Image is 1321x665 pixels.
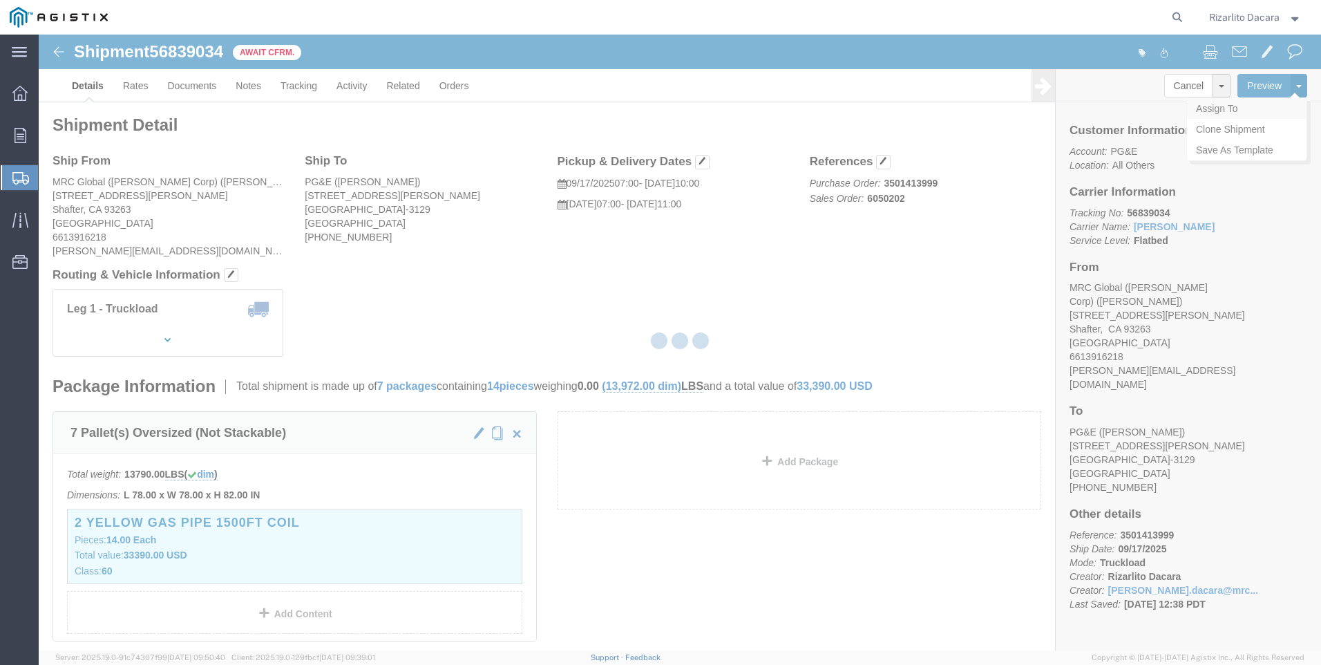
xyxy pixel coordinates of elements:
span: [DATE] 09:50:40 [167,653,225,662]
span: Rizarlito Dacara [1209,10,1280,25]
button: Rizarlito Dacara [1208,9,1302,26]
span: [DATE] 09:39:01 [319,653,375,662]
span: Copyright © [DATE]-[DATE] Agistix Inc., All Rights Reserved [1092,652,1304,664]
span: Client: 2025.19.0-129fbcf [231,653,375,662]
a: Support [591,653,625,662]
a: Feedback [625,653,660,662]
img: logo [10,7,108,28]
span: Server: 2025.19.0-91c74307f99 [55,653,225,662]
